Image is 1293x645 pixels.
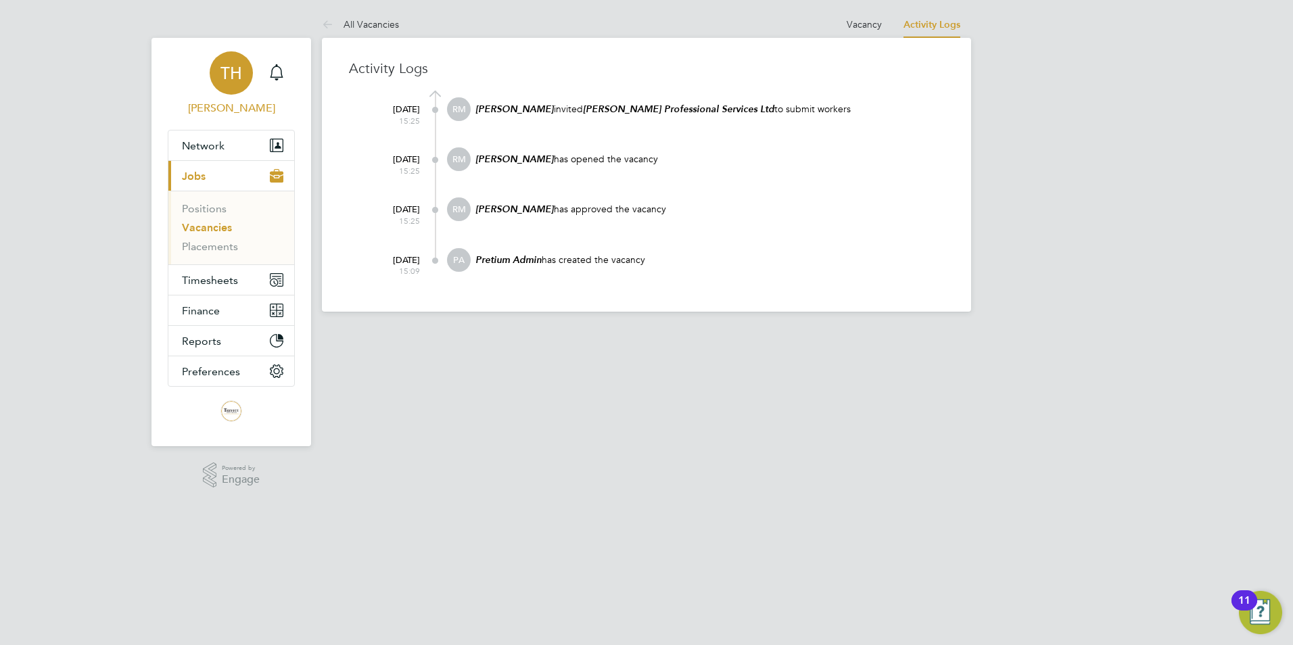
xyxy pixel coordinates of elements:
[203,462,260,488] a: Powered byEngage
[366,248,420,277] div: [DATE]
[182,335,221,348] span: Reports
[475,204,554,215] em: [PERSON_NAME]
[474,153,944,166] p: has opened the vacancy
[366,216,420,226] span: 15:25
[182,202,227,215] a: Positions
[366,147,420,176] div: [DATE]
[182,139,225,152] span: Network
[366,266,420,277] span: 15:09
[366,116,420,126] span: 15:25
[168,51,295,116] a: TH[PERSON_NAME]
[1238,600,1250,618] div: 11
[475,254,542,266] em: Pretium Admin
[474,103,944,116] p: invited to submit workers
[583,103,774,115] em: [PERSON_NAME] Professional Services Ltd
[182,221,232,234] a: Vacancies
[168,265,294,295] button: Timesheets
[366,166,420,176] span: 15:25
[220,400,242,422] img: trevettgroup-logo-retina.png
[168,400,295,422] a: Go to home page
[220,64,242,82] span: TH
[222,474,260,485] span: Engage
[447,197,471,221] span: RM
[349,59,944,77] h3: Activity Logs
[182,240,238,253] a: Placements
[847,18,882,30] a: Vacancy
[182,274,238,287] span: Timesheets
[474,203,944,216] p: has approved the vacancy
[182,304,220,317] span: Finance
[475,103,554,115] em: [PERSON_NAME]
[903,19,960,30] a: Activity Logs
[182,365,240,378] span: Preferences
[168,295,294,325] button: Finance
[1239,591,1282,634] button: Open Resource Center, 11 new notifications
[447,147,471,171] span: RM
[447,97,471,121] span: RM
[322,18,399,30] a: All Vacancies
[447,248,471,272] span: PA
[222,462,260,474] span: Powered by
[182,170,206,183] span: Jobs
[474,254,944,266] p: has created the vacancy
[168,191,294,264] div: Jobs
[475,153,554,165] em: [PERSON_NAME]
[366,197,420,226] div: [DATE]
[151,38,311,446] nav: Main navigation
[168,326,294,356] button: Reports
[168,130,294,160] button: Network
[168,100,295,116] span: Tommy Hunt
[366,97,420,126] div: [DATE]
[168,161,294,191] button: Jobs
[168,356,294,386] button: Preferences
